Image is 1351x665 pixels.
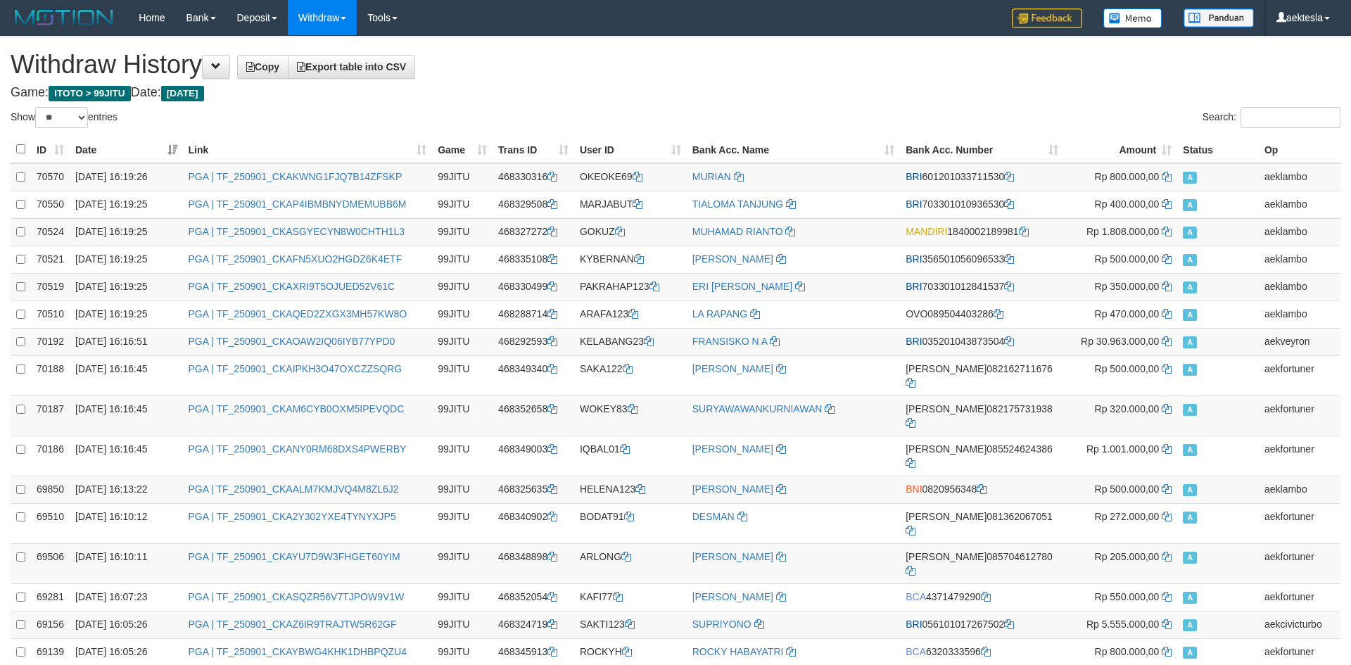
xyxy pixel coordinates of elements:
td: KAFI77 [574,583,687,611]
label: Search: [1203,107,1340,128]
a: MUHAMAD RIANTO [692,226,783,237]
td: aeklambo [1259,273,1340,300]
td: 468352658 [493,395,574,436]
td: aekfortuner [1259,395,1340,436]
a: ROCKY HABAYATRI [692,646,784,657]
span: Approved - Marked by aekfortuner [1183,552,1197,564]
td: aeklambo [1259,476,1340,503]
td: 69156 [31,611,70,638]
td: 356501056096533 [900,246,1063,273]
th: Link: activate to sort column ascending [183,136,433,163]
td: [DATE] 16:16:45 [70,395,183,436]
td: [DATE] 16:05:26 [70,611,183,638]
span: Rp 400.000,00 [1095,198,1160,210]
td: 99JITU [432,300,493,328]
td: 085524624386 [900,436,1063,476]
a: ERI [PERSON_NAME] [692,281,792,292]
td: 089504403286 [900,300,1063,328]
td: 70550 [31,191,70,218]
span: Rp 205.000,00 [1095,551,1160,562]
span: [PERSON_NAME] [906,363,987,374]
th: Amount: activate to sort column ascending [1064,136,1178,163]
a: PGA | TF_250901_CKAXRI9T5OJUED52V61C [189,281,395,292]
span: Approved - Marked by aekpj [1183,336,1197,348]
a: PGA | TF_250901_CKAYBWG4KHK1DHBPQZU4 [189,646,407,657]
td: WOKEY83 [574,395,687,436]
td: PAKRAHAP123 [574,273,687,300]
span: Rp 800.000,00 [1095,646,1160,657]
span: Rp 1.001.000,00 [1086,443,1160,455]
td: 69281 [31,583,70,611]
th: Game: activate to sort column ascending [432,136,493,163]
span: Approved - Marked by aekfortuner [1183,512,1197,524]
td: [DATE] 16:10:12 [70,503,183,543]
span: BNI [906,483,922,495]
td: [DATE] 16:16:51 [70,328,183,355]
a: DESMAN [692,511,735,522]
span: BRI [906,619,922,630]
td: 70188 [31,355,70,395]
td: IQBAL01 [574,436,687,476]
td: [DATE] 16:07:23 [70,583,183,611]
td: 99JITU [432,218,493,246]
span: Rp 500.000,00 [1095,483,1160,495]
td: aeklambo [1259,246,1340,273]
span: ITOTO > 99JITU [49,86,131,101]
span: Rp 272.000,00 [1095,511,1160,522]
td: 468325635 [493,476,574,503]
td: 99JITU [432,163,493,191]
td: OKEOKE69 [574,163,687,191]
td: 601201033711530 [900,163,1063,191]
a: [PERSON_NAME] [692,363,773,374]
td: 99JITU [432,503,493,543]
span: Rp 350.000,00 [1095,281,1160,292]
input: Search: [1241,107,1340,128]
span: Rp 500.000,00 [1095,363,1160,374]
a: PGA | TF_250901_CKANY0RM68DXS4PWERBY [189,443,407,455]
a: [PERSON_NAME] [692,483,773,495]
a: PGA | TF_250901_CKA2Y302YXE4TYNYXJP5 [189,511,396,522]
span: Rp 1.808.000,00 [1086,226,1160,237]
th: Op [1259,136,1340,163]
span: BRI [906,336,922,347]
td: 99JITU [432,191,493,218]
td: 468288714 [493,300,574,328]
td: 1840002189981 [900,218,1063,246]
span: Rp 550.000,00 [1095,591,1160,602]
td: [DATE] 16:19:25 [70,273,183,300]
td: aekfortuner [1259,543,1340,583]
td: 056101017267502 [900,611,1063,638]
a: LA RAPANG [692,308,747,319]
span: Approved - Marked by aeklambo [1183,254,1197,266]
td: aekfortuner [1259,436,1340,476]
span: Rp 30.963.000,00 [1081,336,1159,347]
td: 99JITU [432,395,493,436]
select: Showentries [35,107,88,128]
h4: Game: Date: [11,86,1340,100]
a: Export table into CSV [288,55,415,79]
td: [DATE] 16:19:26 [70,163,183,191]
td: aekfortuner [1259,503,1340,543]
td: 468324719 [493,611,574,638]
td: 70524 [31,218,70,246]
td: 703301010936530 [900,191,1063,218]
td: 468329508 [493,191,574,218]
span: [DATE] [161,86,204,101]
td: KELABANG23 [574,328,687,355]
span: Approved - Marked by aekfortuner [1183,592,1197,604]
td: 70521 [31,246,70,273]
img: Button%20Memo.svg [1103,8,1162,28]
span: Approved - Marked by aeklambo [1183,484,1197,496]
img: Feedback.jpg [1012,8,1082,28]
span: Copy [246,61,279,72]
td: 468327272 [493,218,574,246]
img: MOTION_logo.png [11,7,118,28]
a: PGA | TF_250901_CKAZ6IR9TRAJTW5R62GF [189,619,397,630]
td: 99JITU [432,583,493,611]
td: 703301012841537 [900,273,1063,300]
span: Approved - Marked by aekfortuner [1183,364,1197,376]
td: 70186 [31,436,70,476]
span: Export table into CSV [297,61,406,72]
span: MANDIRI [906,226,947,237]
td: 082175731938 [900,395,1063,436]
